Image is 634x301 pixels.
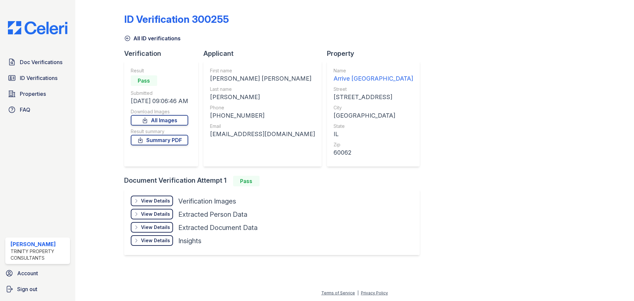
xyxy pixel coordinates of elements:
div: View Details [141,237,170,244]
div: Download Images [131,108,188,115]
div: [EMAIL_ADDRESS][DOMAIN_NAME] [210,130,315,139]
span: FAQ [20,106,30,114]
div: State [334,123,413,130]
div: Insights [178,236,201,245]
div: Pass [233,176,260,186]
div: Street [334,86,413,93]
a: Properties [5,87,70,100]
a: Name Arrive [GEOGRAPHIC_DATA] [334,67,413,83]
div: [GEOGRAPHIC_DATA] [334,111,413,120]
div: Pass [131,75,157,86]
div: Email [210,123,315,130]
div: View Details [141,211,170,217]
div: Extracted Document Data [178,223,258,232]
div: Result [131,67,188,74]
a: Privacy Policy [361,290,388,295]
div: City [334,104,413,111]
div: Verification [124,49,203,58]
span: Properties [20,90,46,98]
div: ID Verification 300255 [124,13,229,25]
div: [PERSON_NAME] [210,93,315,102]
a: Summary PDF [131,135,188,145]
div: | [357,290,359,295]
div: First name [210,67,315,74]
div: Property [327,49,425,58]
div: Result summary [131,128,188,135]
div: [PERSON_NAME] [11,240,67,248]
div: [PERSON_NAME] [PERSON_NAME] [210,74,315,83]
a: Doc Verifications [5,56,70,69]
img: CE_Logo_Blue-a8612792a0a2168367f1c8372b55b34899dd931a85d93a1a3d3e32e68fde9ad4.png [3,21,73,34]
div: [STREET_ADDRESS] [334,93,413,102]
a: All Images [131,115,188,126]
a: FAQ [5,103,70,116]
div: View Details [141,198,170,204]
div: Verification Images [178,197,236,206]
div: [PHONE_NUMBER] [210,111,315,120]
div: Last name [210,86,315,93]
div: View Details [141,224,170,231]
span: Sign out [17,285,37,293]
div: Phone [210,104,315,111]
a: Terms of Service [321,290,355,295]
div: [DATE] 09:06:46 AM [131,96,188,106]
div: IL [334,130,413,139]
div: Zip [334,141,413,148]
a: All ID verifications [124,34,181,42]
a: Account [3,267,73,280]
div: Submitted [131,90,188,96]
a: Sign out [3,282,73,296]
div: Name [334,67,413,74]
div: Applicant [203,49,327,58]
div: Arrive [GEOGRAPHIC_DATA] [334,74,413,83]
span: Doc Verifications [20,58,62,66]
div: Document Verification Attempt 1 [124,176,425,186]
span: Account [17,269,38,277]
div: Extracted Person Data [178,210,247,219]
div: 60062 [334,148,413,157]
div: Trinity Property Consultants [11,248,67,261]
a: ID Verifications [5,71,70,85]
span: ID Verifications [20,74,57,82]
